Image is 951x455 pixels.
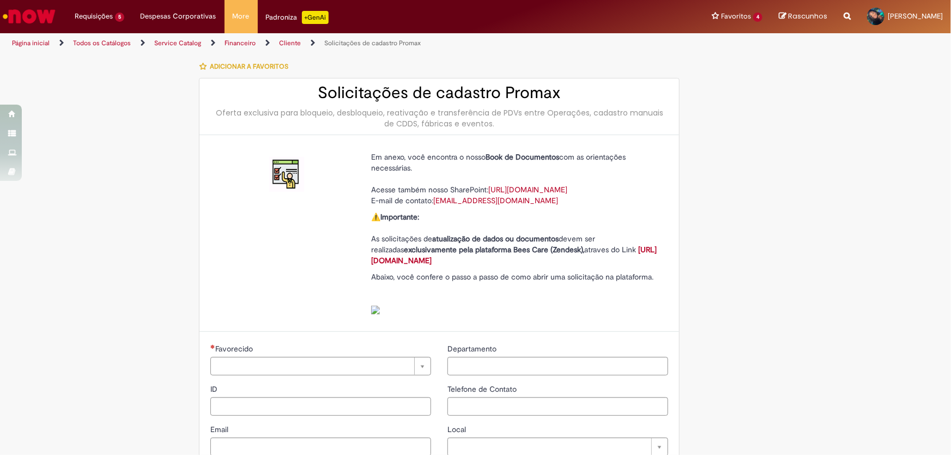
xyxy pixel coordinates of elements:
[371,271,660,315] p: Abaixo, você confere o passo a passo de como abrir uma solicitação na plataforma.
[210,357,431,375] a: Limpar campo Favorecido
[210,384,220,394] span: ID
[447,384,519,394] span: Telefone de Contato
[371,211,660,266] p: ⚠️ As solicitações de devem ser realizadas atraves do Link
[210,107,668,129] div: Oferta exclusiva para bloqueio, desbloqueio, reativação e transferência de PDVs entre Operações, ...
[721,11,751,22] span: Favoritos
[447,397,668,416] input: Telefone de Contato
[380,212,419,222] strong: Importante:
[233,11,250,22] span: More
[788,11,827,21] span: Rascunhos
[779,11,827,22] a: Rascunhos
[12,39,50,47] a: Página inicial
[432,234,559,244] strong: atualização de dados ou documentos
[215,344,255,354] span: Necessários - Favorecido
[210,62,288,71] span: Adicionar a Favoritos
[447,344,499,354] span: Departamento
[404,245,584,254] strong: exclusivamente pela plataforma Bees Care (Zendesk),
[371,306,380,314] img: sys_attachment.do
[210,344,215,349] span: Necessários
[433,196,558,205] a: [EMAIL_ADDRESS][DOMAIN_NAME]
[447,424,468,434] span: Local
[266,11,329,24] div: Padroniza
[447,357,668,375] input: Departamento
[324,39,421,47] a: Solicitações de cadastro Promax
[371,151,660,206] p: Em anexo, você encontra o nosso com as orientações necessárias. Acesse também nosso SharePoint: E...
[753,13,762,22] span: 4
[279,39,301,47] a: Cliente
[371,245,657,265] a: [URL][DOMAIN_NAME]
[8,33,626,53] ul: Trilhas de página
[486,152,559,162] strong: Book de Documentos
[210,397,431,416] input: ID
[269,157,304,192] img: Solicitações de cadastro Promax
[154,39,201,47] a: Service Catalog
[141,11,216,22] span: Despesas Corporativas
[115,13,124,22] span: 5
[75,11,113,22] span: Requisições
[73,39,131,47] a: Todos os Catálogos
[488,185,567,195] a: [URL][DOMAIN_NAME]
[210,424,231,434] span: Email
[199,55,294,78] button: Adicionar a Favoritos
[302,11,329,24] p: +GenAi
[210,84,668,102] h2: Solicitações de cadastro Promax
[888,11,943,21] span: [PERSON_NAME]
[225,39,256,47] a: Financeiro
[1,5,57,27] img: ServiceNow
